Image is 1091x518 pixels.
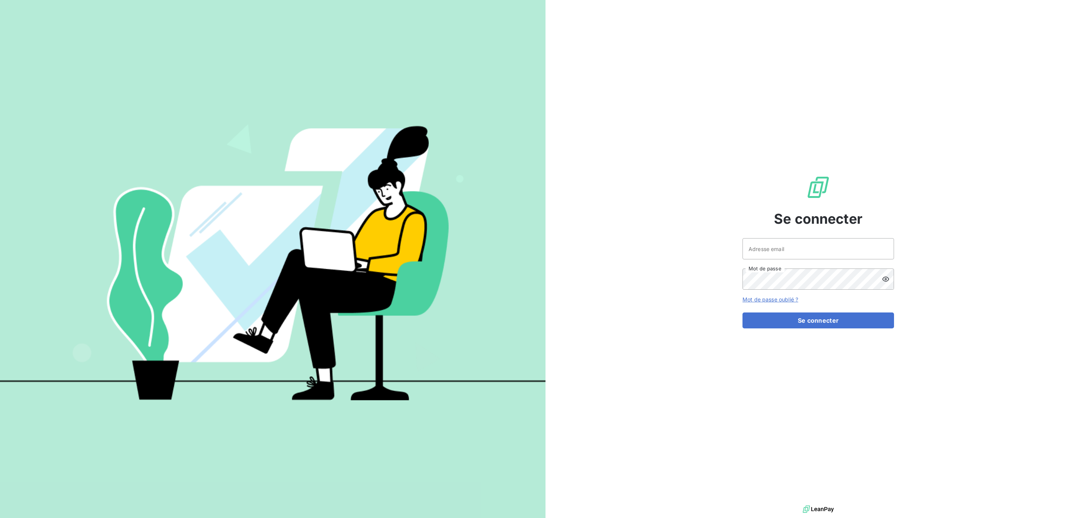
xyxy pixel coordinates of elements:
[774,209,863,229] span: Se connecter
[742,296,798,303] a: Mot de passe oublié ?
[806,175,830,199] img: Logo LeanPay
[742,312,894,328] button: Se connecter
[742,238,894,259] input: placeholder
[803,504,834,515] img: logo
